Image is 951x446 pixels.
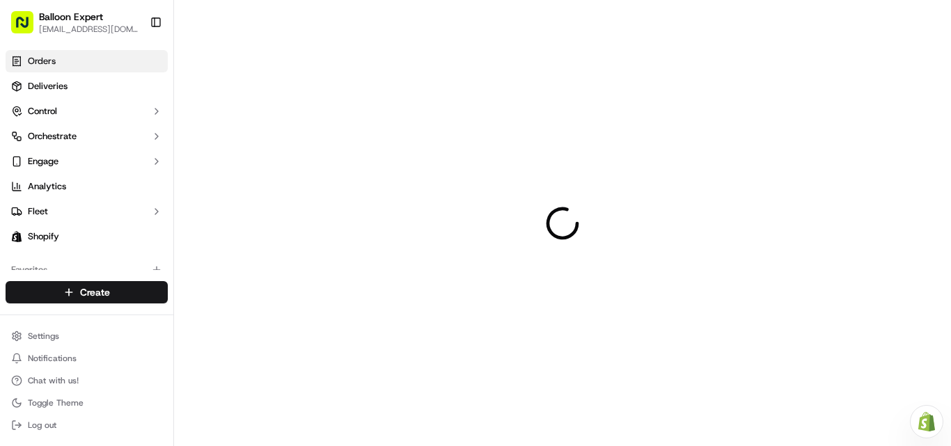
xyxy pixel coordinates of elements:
a: Deliveries [6,75,168,97]
span: Notifications [28,353,77,364]
span: Orders [28,55,56,67]
span: Toggle Theme [28,397,84,408]
a: Analytics [6,175,168,198]
button: Create [6,281,168,303]
button: Control [6,100,168,122]
div: Favorites [6,259,168,281]
button: Orchestrate [6,125,168,148]
span: Create [80,285,110,299]
button: Toggle Theme [6,393,168,413]
button: Balloon Expert [39,10,103,24]
button: Engage [6,150,168,173]
span: Deliveries [28,80,68,93]
a: Shopify [6,225,168,248]
span: Settings [28,330,59,342]
button: Log out [6,415,168,435]
span: Orchestrate [28,130,77,143]
span: Control [28,105,57,118]
button: Balloon Expert[EMAIL_ADDRESS][DOMAIN_NAME] [6,6,144,39]
button: Chat with us! [6,371,168,390]
span: Analytics [28,180,66,193]
span: Chat with us! [28,375,79,386]
span: Fleet [28,205,48,218]
img: Shopify logo [11,231,22,242]
span: Shopify [28,230,59,243]
button: Fleet [6,200,168,223]
button: Notifications [6,349,168,368]
a: Orders [6,50,168,72]
span: Engage [28,155,58,168]
span: Log out [28,420,56,431]
button: [EMAIL_ADDRESS][DOMAIN_NAME] [39,24,139,35]
button: Settings [6,326,168,346]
